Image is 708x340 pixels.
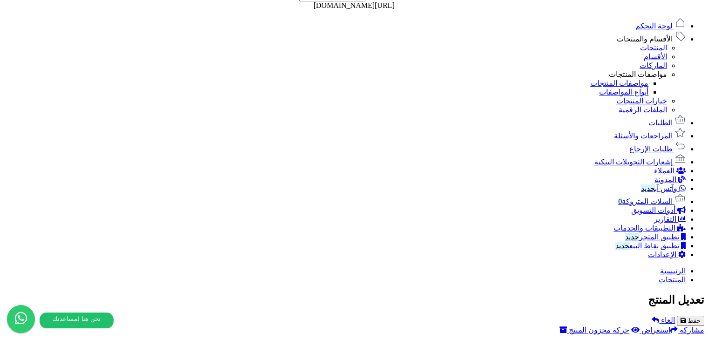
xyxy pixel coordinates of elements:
a: التطبيقات والخدمات [614,224,686,232]
a: تطبيق المتجرجديد [625,233,686,241]
span: حفظ [688,317,701,324]
span: 0 [618,197,622,205]
a: المراجعات والأسئلة [614,132,686,140]
span: التطبيقات والخدمات [614,224,675,232]
span: أدوات التسويق [631,206,675,214]
a: مشاركه [670,326,704,334]
a: المنتجات [659,276,686,284]
span: الطلبات [648,119,673,127]
a: الرئيسية [660,267,686,275]
span: تطبيق نقاط البيع [615,242,679,250]
span: التقارير [654,215,676,223]
a: لوحة التحكم [635,22,686,30]
a: استعراض [631,326,670,334]
a: مواصفات المنتجات [609,70,667,78]
span: إشعارات التحويلات البنكية [594,158,673,166]
span: جديد [615,242,629,250]
span: طلبات الإرجاع [629,145,673,153]
a: المدونة [654,176,686,184]
a: أنواع المواصفات [599,88,648,96]
a: السلات المتروكة0 [618,197,686,205]
span: جديد [641,184,655,192]
span: السلات المتروكة [618,197,673,205]
a: المنتجات [640,44,667,52]
button: حفظ [677,316,704,326]
span: العملاء [654,167,674,175]
a: الإعدادات [648,251,686,258]
div: [URL][DOMAIN_NAME] [4,1,704,10]
a: الغاء [652,316,675,324]
span: جديد [625,233,639,241]
span: لوحة التحكم [635,22,673,30]
span: حركة مخزون المنتج [569,326,629,334]
a: الطلبات [648,119,686,127]
a: التقارير [654,215,686,223]
h2: تعديل المنتج [4,293,704,306]
a: الماركات [640,61,667,69]
a: العملاء [654,167,686,175]
span: مشاركه [680,326,704,334]
a: الملفات الرقمية [619,106,667,114]
a: الأقسام [644,53,667,61]
span: المدونة [654,176,676,184]
a: طلبات الإرجاع [629,145,686,153]
span: وآتس آب [641,184,677,192]
a: إشعارات التحويلات البنكية [594,158,686,166]
span: المراجعات والأسئلة [614,132,673,140]
a: وآتس آبجديد [641,184,686,192]
span: الغاء [661,316,675,324]
span: الإعدادات [648,251,676,258]
a: حركة مخزون المنتج [560,326,629,334]
a: تطبيق نقاط البيعجديد [615,242,686,250]
a: خيارات المنتجات [616,97,667,105]
a: مواصفات المنتجات [590,79,648,87]
span: تطبيق المتجر [625,233,679,241]
span: استعراض [641,326,670,334]
a: أدوات التسويق [631,206,686,214]
span: الأقسام والمنتجات [617,35,673,43]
